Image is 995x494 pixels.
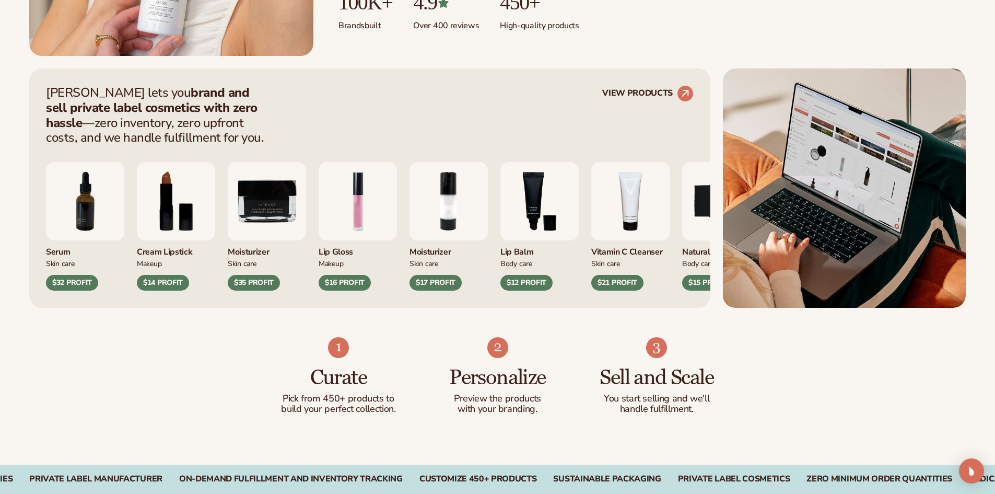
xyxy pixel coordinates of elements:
[137,162,215,291] div: 8 / 9
[409,258,488,269] div: Skin Care
[137,258,215,269] div: Makeup
[228,240,306,258] div: Moisturizer
[598,366,716,389] h3: Sell and Scale
[29,474,162,484] div: PRIVATE LABEL MANUFACTURER
[723,68,966,308] img: Shopify Image 2
[553,474,661,484] div: SUSTAINABLE PACKAGING
[439,394,556,404] p: Preview the products
[319,258,397,269] div: Makeup
[682,240,760,258] div: Natural Soap
[500,258,579,269] div: Body Care
[409,162,488,291] div: 2 / 9
[409,162,488,240] img: Moisturizing lotion.
[591,162,670,291] div: 4 / 9
[806,474,952,484] div: ZERO MINIMUM ORDER QUANTITIES
[319,162,397,291] div: 1 / 9
[46,162,124,240] img: Collagen and retinol serum.
[682,275,734,291] div: $15 PROFIT
[46,275,98,291] div: $32 PROFIT
[487,337,508,358] img: Shopify Image 5
[46,258,124,269] div: Skin Care
[137,240,215,258] div: Cream Lipstick
[598,394,716,404] p: You start selling and we'll
[682,162,760,291] div: 5 / 9
[500,275,553,291] div: $12 PROFIT
[591,258,670,269] div: Skin Care
[646,337,667,358] img: Shopify Image 6
[228,162,306,291] div: 9 / 9
[500,162,579,240] img: Smoothing lip balm.
[959,458,984,484] div: Open Intercom Messenger
[179,474,403,484] div: On-Demand Fulfillment and Inventory Tracking
[602,85,694,102] a: VIEW PRODUCTS
[280,366,397,389] h3: Curate
[678,474,790,484] div: PRIVATE LABEL COSMETICS
[439,404,556,415] p: with your branding.
[319,275,371,291] div: $16 PROFIT
[419,474,537,484] div: CUSTOMIZE 450+ PRODUCTS
[280,394,397,415] p: Pick from 450+ products to build your perfect collection.
[591,275,643,291] div: $21 PROFIT
[439,366,556,389] h3: Personalize
[500,240,579,258] div: Lip Balm
[591,240,670,258] div: Vitamin C Cleanser
[46,162,124,291] div: 7 / 9
[409,275,462,291] div: $17 PROFIT
[338,14,392,31] p: Brands built
[319,240,397,258] div: Lip Gloss
[500,14,579,31] p: High-quality products
[46,85,271,145] p: [PERSON_NAME] lets you —zero inventory, zero upfront costs, and we handle fulfillment for you.
[598,404,716,415] p: handle fulfillment.
[228,162,306,240] img: Moisturizer.
[228,258,306,269] div: Skin Care
[46,84,257,131] strong: brand and sell private label cosmetics with zero hassle
[328,337,349,358] img: Shopify Image 4
[228,275,280,291] div: $35 PROFIT
[500,162,579,291] div: 3 / 9
[591,162,670,240] img: Vitamin c cleanser.
[137,275,189,291] div: $14 PROFIT
[46,240,124,258] div: Serum
[682,258,760,269] div: Body Care
[413,14,479,31] p: Over 400 reviews
[682,162,760,240] img: Nature bar of soap.
[409,240,488,258] div: Moisturizer
[319,162,397,240] img: Pink lip gloss.
[137,162,215,240] img: Luxury cream lipstick.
